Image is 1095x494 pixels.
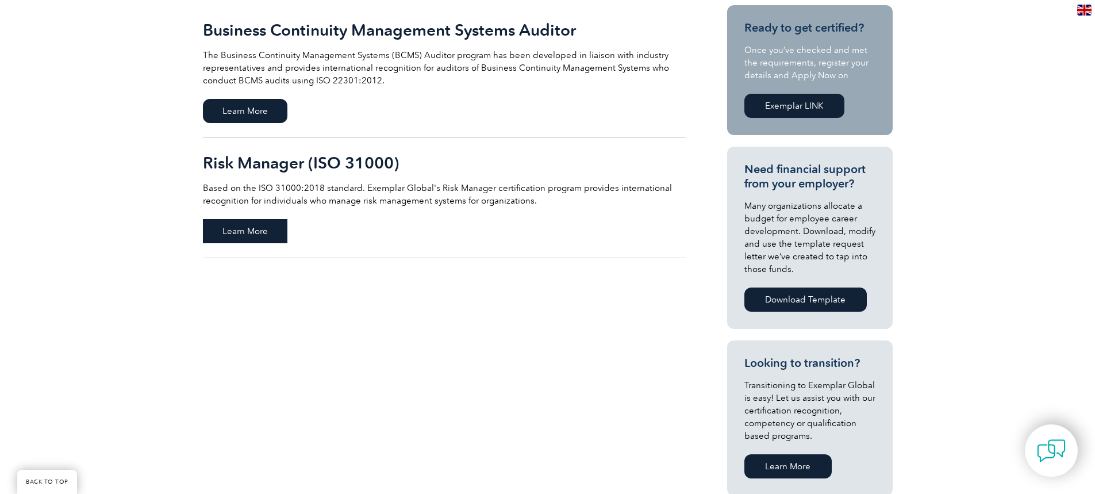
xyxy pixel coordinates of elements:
a: Download Template [744,288,867,312]
h3: Ready to get certified? [744,21,875,35]
a: BACK TO TOP [17,470,77,494]
img: contact-chat.png [1037,436,1066,465]
a: Risk Manager (ISO 31000) Based on the ISO 31000:2018 standard. Exemplar Global's Risk Manager cer... [203,138,686,258]
h2: Business Continuity Management Systems Auditor [203,21,686,39]
span: Learn More [203,99,287,123]
a: Exemplar LINK [744,94,844,118]
a: Learn More [744,454,832,478]
a: Business Continuity Management Systems Auditor The Business Continuity Management Systems (BCMS) ... [203,5,686,138]
h3: Looking to transition? [744,356,875,370]
h3: Need financial support from your employer? [744,162,875,191]
p: Transitioning to Exemplar Global is easy! Let us assist you with our certification recognition, c... [744,379,875,442]
p: Based on the ISO 31000:2018 standard. Exemplar Global's Risk Manager certification program provid... [203,182,686,207]
span: Learn More [203,219,287,243]
img: en [1077,5,1092,16]
p: The Business Continuity Management Systems (BCMS) Auditor program has been developed in liaison w... [203,49,686,87]
p: Many organizations allocate a budget for employee career development. Download, modify and use th... [744,200,875,275]
h2: Risk Manager (ISO 31000) [203,154,686,172]
p: Once you’ve checked and met the requirements, register your details and Apply Now on [744,44,875,82]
